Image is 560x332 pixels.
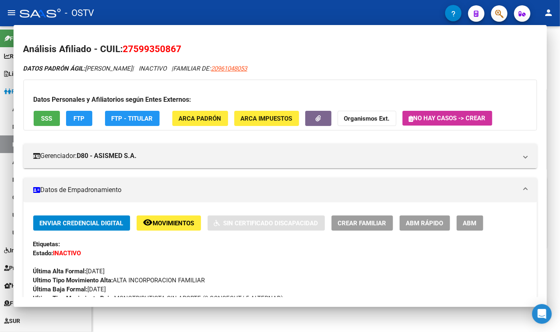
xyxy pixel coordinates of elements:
i: | INACTIVO | [23,65,247,72]
span: Firma Express [4,34,47,43]
span: 20961048053 [211,65,247,72]
span: Enviar Credencial Digital [40,220,123,227]
strong: Etiquetas: [33,240,60,248]
span: [PERSON_NAME] [23,65,133,72]
span: ALTA INCORPORACION FAMILIAR [33,277,205,284]
strong: Estado: [33,250,53,257]
button: ABM [457,215,483,231]
span: ABM [463,220,477,227]
span: Padrón [4,87,30,96]
button: ARCA Padrón [172,111,228,126]
span: Prestadores / Proveedores [4,263,79,272]
strong: Última Baja Formal: [33,286,88,293]
span: Liquidación de Convenios [4,69,76,78]
div: Open Intercom Messenger [532,304,552,324]
mat-expansion-panel-header: Datos de Empadronamiento [23,178,537,202]
span: FTP [73,115,85,122]
button: SSS [34,111,60,126]
img: website_grey.svg [13,21,20,28]
strong: INACTIVO [53,250,81,257]
span: FTP - Titular [112,115,153,122]
span: Sin Certificado Discapacidad [224,220,318,227]
span: SUR [4,316,20,325]
div: Dominio [43,48,63,54]
button: Organismos Ext. [338,111,396,126]
div: Dominio: [DOMAIN_NAME] [21,21,92,28]
strong: Última Alta Formal: [33,268,87,275]
span: [DATE] [33,268,105,275]
mat-panel-title: Gerenciador: [33,151,517,161]
span: Fiscalización RG [4,299,53,308]
strong: DATOS PADRÓN ÁGIL: [23,65,85,72]
span: [DATE] [33,286,106,293]
button: Enviar Credencial Digital [33,215,130,231]
button: FTP [66,111,92,126]
h3: Datos Personales y Afiliatorios según Entes Externos: [34,95,527,105]
mat-panel-title: Datos de Empadronamiento [33,185,517,195]
span: Crear Familiar [338,220,386,227]
span: SSS [41,115,52,122]
button: ABM Rápido [400,215,450,231]
span: FAMILIAR DE: [174,65,247,72]
img: tab_domain_overview_orange.svg [34,48,41,54]
span: Integración (discapacidad) [4,246,80,255]
strong: D80 - ASISMED S.A. [77,151,137,161]
span: Reportes [4,52,34,61]
button: FTP - Titular [105,111,160,126]
span: ARCA Impuestos [241,115,293,122]
div: Palabras clave [96,48,130,54]
span: No hay casos -> Crear [409,114,486,122]
strong: Organismos Ext. [344,115,390,122]
mat-icon: menu [7,8,16,18]
img: logo_orange.svg [13,13,20,20]
span: MONOTRIBUTISTA SIN APORTE (3 CONSECUT/ 5 ALTERNAD) [33,295,283,302]
span: Movimientos [153,220,194,227]
span: ABM Rápido [406,220,443,227]
span: Hospitales Públicos [4,281,64,290]
span: - OSTV [65,4,94,22]
mat-expansion-panel-header: Gerenciador:D80 - ASISMED S.A. [23,144,537,168]
button: ARCA Impuestos [234,111,299,126]
button: Sin Certificado Discapacidad [208,215,325,231]
strong: Ultimo Tipo Movimiento Alta: [33,277,113,284]
button: No hay casos -> Crear [402,111,492,126]
h2: Análisis Afiliado - CUIL: [23,42,537,56]
span: ARCA Padrón [179,115,222,122]
div: v 4.0.25 [23,13,40,20]
mat-icon: person [544,8,553,18]
span: 27599350867 [123,44,182,54]
button: Crear Familiar [331,215,393,231]
button: Movimientos [137,215,201,231]
img: tab_keywords_by_traffic_grey.svg [87,48,94,54]
strong: Ultimo Tipo Movimiento Baja: [33,295,114,302]
mat-icon: remove_red_eye [143,218,153,227]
